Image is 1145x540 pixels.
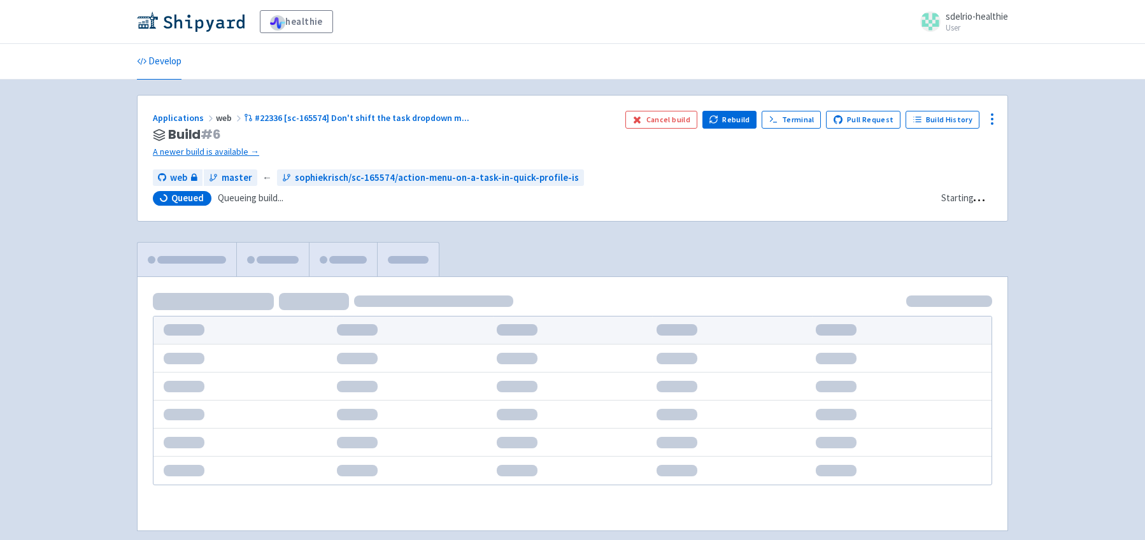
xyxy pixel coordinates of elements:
[946,10,1008,22] span: sdelrio-healthie
[941,191,974,206] div: Starting
[222,171,252,185] span: master
[244,112,471,124] a: #22336 [sc-165574] Don't shift the task dropdown m...
[260,10,333,33] a: healthie
[153,169,203,187] a: web
[218,191,283,206] span: Queueing build...
[826,111,900,129] a: Pull Request
[153,112,216,124] a: Applications
[625,111,697,129] button: Cancel build
[201,125,221,143] span: # 6
[153,145,615,159] a: A newer build is available →
[277,169,584,187] a: sophiekrisch/sc-165574/action-menu-on-a-task-in-quick-profile-is
[255,112,469,124] span: #22336 [sc-165574] Don't shift the task dropdown m ...
[204,169,257,187] a: master
[946,24,1008,32] small: User
[913,11,1008,32] a: sdelrio-healthie User
[170,171,187,185] span: web
[702,111,757,129] button: Rebuild
[762,111,821,129] a: Terminal
[168,127,221,142] span: Build
[137,11,245,32] img: Shipyard logo
[216,112,244,124] span: web
[906,111,979,129] a: Build History
[171,192,204,204] span: Queued
[262,171,272,185] span: ←
[137,44,181,80] a: Develop
[295,171,579,185] span: sophiekrisch/sc-165574/action-menu-on-a-task-in-quick-profile-is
